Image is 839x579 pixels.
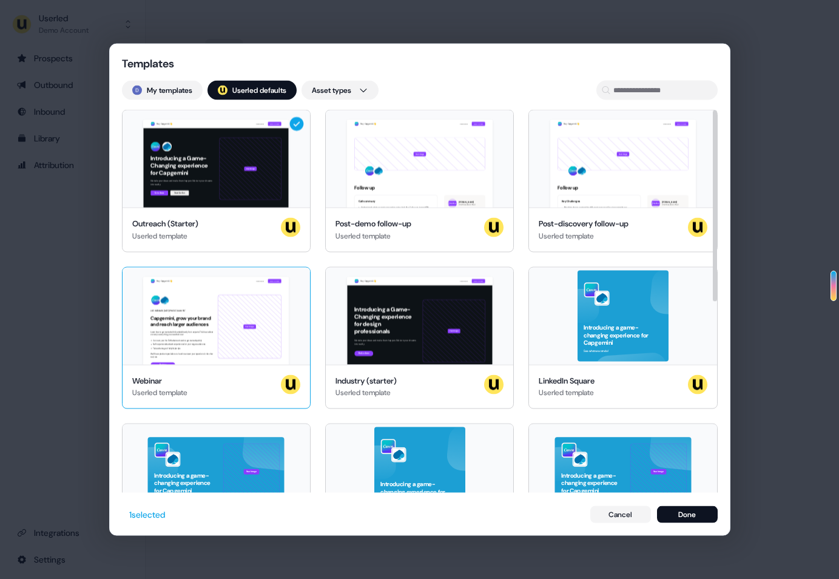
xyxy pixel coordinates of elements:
button: Hey Capgemini 👋Learn moreBook a demoYour imageFollow upCall summary Understand what current conve... [325,110,514,252]
div: Industry (starter) [335,374,397,387]
img: userled logo [688,218,707,237]
button: Introducing a game-changing experience for CapgeminiYour image [528,424,717,566]
button: Done [657,506,718,523]
button: userled logo;Userled defaults [207,81,297,100]
div: 1 selected [129,508,165,520]
button: Hey Capgemini 👋Learn moreBook a demoIntroducing a Game-Changing experience for CapgeminiWe take y... [122,110,311,252]
img: userled logo [688,374,707,394]
div: Userled template [335,229,411,242]
div: Templates [122,56,243,71]
img: userled logo [281,218,300,237]
img: userled logo [281,374,300,394]
div: Userled template [132,387,187,399]
div: Outreach (Starter) [132,218,198,230]
img: Demo [132,86,142,95]
div: ; [218,86,227,95]
div: Post-demo follow-up [335,218,411,230]
button: Introducing a game-changing experience for Capgemini [325,424,514,566]
div: Userled template [335,387,397,399]
div: LinkedIn Square [539,374,595,387]
div: Post-discovery follow-up [539,218,628,230]
button: Hey Capgemini 👋Learn moreBook a demoYour imageFollow upKey Challenges Breaking down content for d... [528,110,717,252]
button: Introducing a game-changing experience for CapgeminiYour image [122,424,311,566]
button: Hey Capgemini 👋Learn moreBook a demoIntroducing a Game-Changing experience for design professiona... [325,266,514,409]
button: 1selected [122,504,172,524]
img: userled logo [484,374,504,394]
div: Userled template [132,229,198,242]
button: Introducing a game-changing experience for CapgeminiSee what we can do!LinkedIn SquareUserled tem... [528,266,717,409]
button: Asset types [302,81,379,100]
div: Userled template [539,229,628,242]
div: Webinar [132,374,187,387]
div: Userled template [539,387,595,399]
img: userled logo [218,86,227,95]
button: My templates [122,81,203,100]
button: Hey Capgemini 👋Learn moreBook a demoLIVE WEBINAR | [DATE] 1PM EST | 10AM PSTCapgemini, grow your ... [122,266,311,409]
img: userled logo [484,218,504,237]
button: Cancel [590,506,651,523]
